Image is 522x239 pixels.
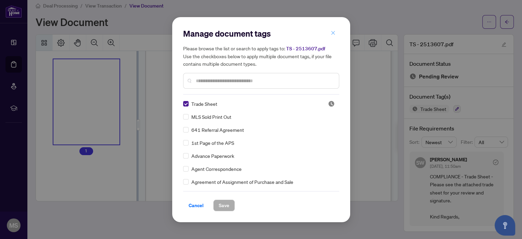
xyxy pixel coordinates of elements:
h5: Please browse the list or search to apply tags to: Use the checkboxes below to apply multiple doc... [183,45,339,67]
span: close [331,30,335,35]
span: Cancel [189,200,204,211]
span: Advance Paperwork [191,152,234,160]
span: Agreement of Assignment of Purchase and Sale [191,178,293,186]
h2: Manage document tags [183,28,339,39]
span: 641 Referral Agreement [191,126,244,134]
span: Agent Correspondence [191,165,242,173]
img: status [328,100,335,107]
span: 1st Page of the APS [191,139,234,147]
span: TS - 2513607.pdf [286,46,325,52]
button: Open asap [495,215,515,236]
button: Cancel [183,200,209,211]
span: Trade Sheet [191,100,217,108]
span: MLS Sold Print Out [191,113,231,121]
span: Pending Review [328,100,335,107]
button: Save [213,200,235,211]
